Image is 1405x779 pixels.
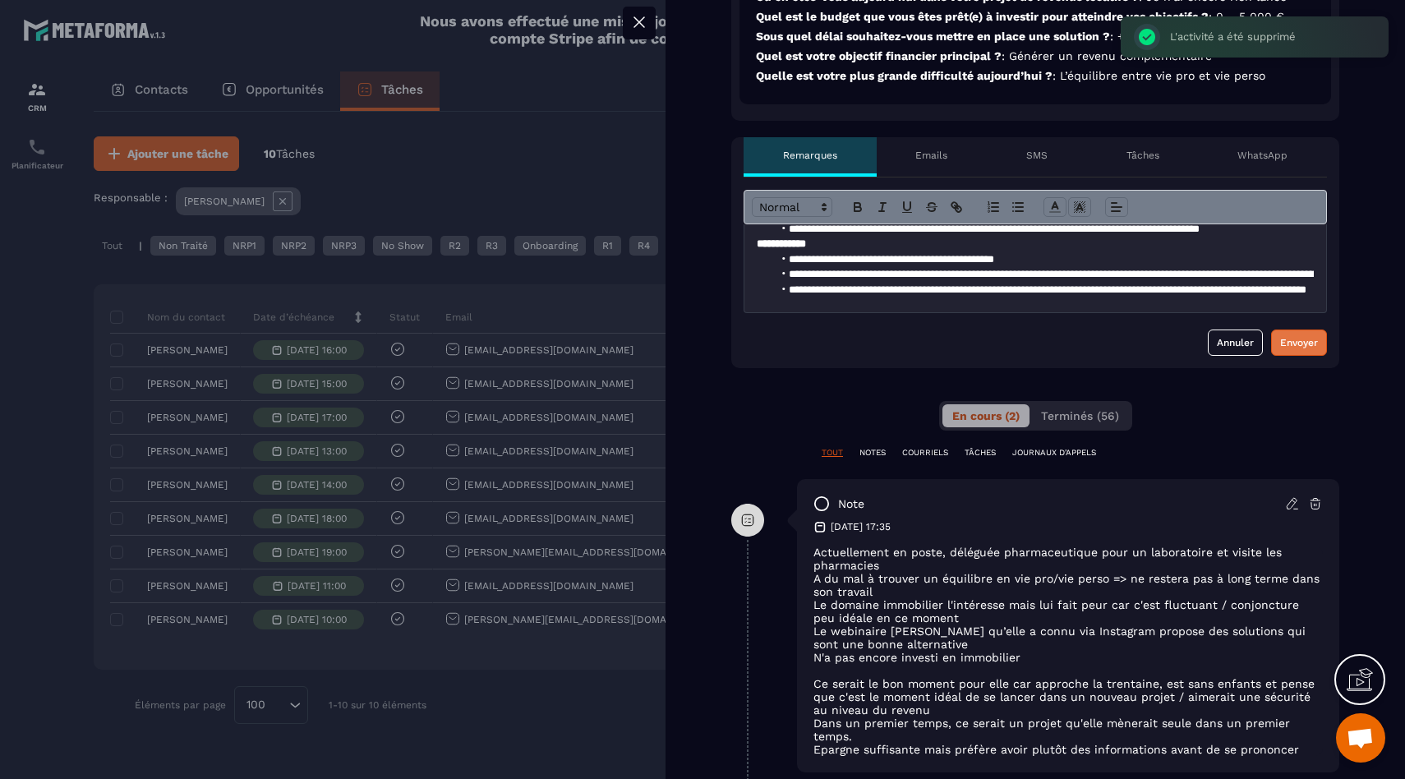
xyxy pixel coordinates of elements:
[1336,713,1385,763] div: Ouvrir le chat
[813,572,1323,598] p: A du mal à trouver un équilibre en vie pro/vie perso => ne restera pas à long terme dans son travail
[1208,330,1263,356] button: Annuler
[783,149,837,162] p: Remarques
[915,149,947,162] p: Emails
[1110,30,1165,43] span: : + 3 mois
[952,409,1020,422] span: En cours (2)
[1237,149,1288,162] p: WhatsApp
[813,625,1323,651] p: Le webinaire [PERSON_NAME] qu’elle a connu via Instagram propose des solutions qui sont une bonne...
[813,651,1323,664] p: N'a pas encore investi en immobilier
[902,447,948,459] p: COURRIELS
[756,29,1315,44] p: Sous quel délai souhaitez-vous mettre en place une solution ?
[965,447,996,459] p: TÂCHES
[1012,447,1096,459] p: JOURNAUX D'APPELS
[1126,149,1159,162] p: Tâches
[813,743,1323,756] p: Epargne suffisante mais préfère avoir plutôt des informations avant de se prononcer
[813,717,1323,743] p: Dans un premier temps, ce serait un projet qu'elle mènerait seule dans un premier temps.
[831,520,891,533] p: [DATE] 17:35
[756,9,1315,25] p: Quel est le budget que vous êtes prêt(e) à investir pour atteindre vos objectifs ?
[838,496,864,512] p: note
[942,404,1030,427] button: En cours (2)
[859,447,886,459] p: NOTES
[756,48,1315,64] p: Quel est votre objectif financier principal ?
[1031,404,1129,427] button: Terminés (56)
[813,546,1323,572] p: Actuellement en poste, déléguée pharmaceutique pour un laboratoire et visite les pharmacies
[1041,409,1119,422] span: Terminés (56)
[1026,149,1048,162] p: SMS
[822,447,843,459] p: TOUT
[1271,330,1327,356] button: Envoyer
[813,677,1323,717] p: Ce serait le bon moment pour elle car approche la trentaine, est sans enfants et pense que c'est ...
[813,598,1323,625] p: Le domaine immobilier l'intéresse mais lui fait peur car c'est fluctuant / conjoncture peu idéale...
[1002,49,1212,62] span: : Générer un revenu complémentaire
[756,68,1315,84] p: Quelle est votre plus grande difficulté aujourd’hui ?
[1280,334,1318,351] div: Envoyer
[1209,10,1284,23] span: : 0 – 5 000 €
[1053,69,1265,82] span: : L’équilibre entre vie pro et vie perso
